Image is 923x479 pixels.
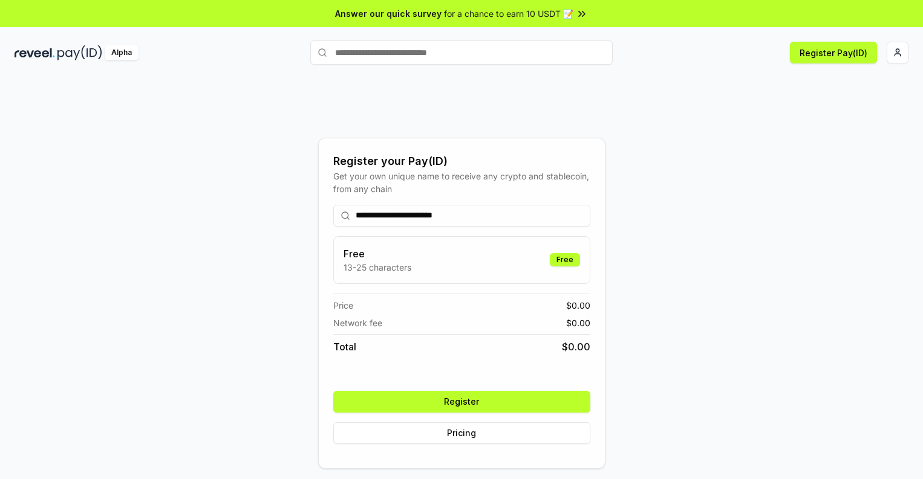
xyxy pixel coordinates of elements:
[566,299,590,312] span: $ 0.00
[344,246,411,261] h3: Free
[333,170,590,195] div: Get your own unique name to receive any crypto and stablecoin, from any chain
[105,45,139,60] div: Alpha
[15,45,55,60] img: reveel_dark
[57,45,102,60] img: pay_id
[566,317,590,329] span: $ 0.00
[790,42,877,63] button: Register Pay(ID)
[562,339,590,354] span: $ 0.00
[333,317,382,329] span: Network fee
[550,253,580,266] div: Free
[444,7,573,20] span: for a chance to earn 10 USDT 📝
[333,391,590,413] button: Register
[333,153,590,170] div: Register your Pay(ID)
[333,339,356,354] span: Total
[333,422,590,444] button: Pricing
[344,261,411,274] p: 13-25 characters
[333,299,353,312] span: Price
[335,7,442,20] span: Answer our quick survey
